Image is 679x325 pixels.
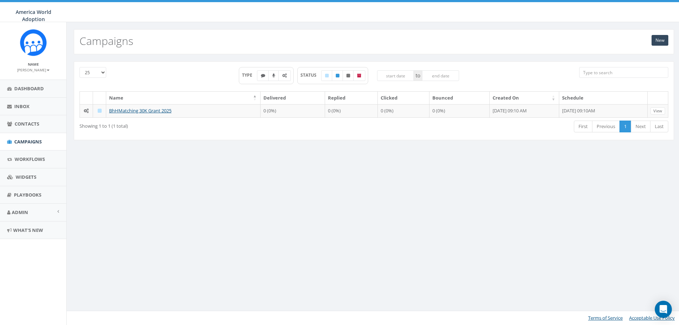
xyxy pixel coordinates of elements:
a: BhHMatching 30K Grant 2025 [109,107,171,114]
div: Open Intercom Messenger [655,301,672,318]
label: Archived [353,70,365,81]
span: STATUS [300,72,322,78]
label: Ringless Voice Mail [268,70,279,81]
span: What's New [13,227,43,233]
span: Dashboard [14,85,44,92]
th: Bounced [429,92,490,104]
span: Contacts [15,121,39,127]
a: Last [650,121,668,132]
a: 1 [619,121,631,132]
div: Showing 1 to 1 (1 total) [79,120,319,130]
td: 0 (0%) [378,104,429,118]
i: Unpublished [346,73,350,78]
label: Published [332,70,343,81]
td: [DATE] 09:10 AM [490,104,559,118]
span: Admin [12,209,28,215]
a: First [574,121,592,132]
a: Acceptable Use Policy [629,315,675,321]
input: end date [422,70,459,81]
i: Ringless Voice Mail [272,73,275,78]
a: Next [631,121,650,132]
span: America World Adoption [16,9,51,22]
td: 0 (0%) [261,104,325,118]
td: 0 (0%) [429,104,490,118]
i: Draft [325,73,329,78]
th: Schedule [559,92,648,104]
th: Delivered [261,92,325,104]
span: Widgets [16,174,36,180]
label: Unpublished [343,70,354,81]
a: Terms of Service [588,315,623,321]
input: start date [377,70,414,81]
i: Draft [98,108,102,113]
span: Workflows [15,156,45,162]
i: Text SMS [261,73,265,78]
a: [PERSON_NAME] [17,66,50,73]
th: Created On: activate to sort column ascending [490,92,559,104]
td: [DATE] 09:10AM [559,104,648,118]
label: Draft [321,70,333,81]
a: Previous [592,121,620,132]
i: Published [336,73,339,78]
span: Inbox [14,103,30,110]
th: Replied [325,92,378,104]
span: Campaigns [14,138,42,145]
small: Name [28,62,39,67]
h2: Campaigns [79,35,133,47]
small: [PERSON_NAME] [17,67,50,72]
span: to [414,70,422,81]
span: TYPE [242,72,257,78]
td: 0 (0%) [325,104,378,118]
a: New [652,35,668,46]
label: Text SMS [257,70,269,81]
img: Rally_Corp_Icon.png [20,29,47,56]
th: Clicked [378,92,429,104]
input: Type to search [579,67,668,78]
th: Name: activate to sort column descending [106,92,261,104]
i: Automated Message [282,73,287,78]
i: Automated Message [84,108,89,113]
label: Automated Message [278,70,291,81]
a: View [650,107,665,115]
span: Playbooks [14,192,41,198]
